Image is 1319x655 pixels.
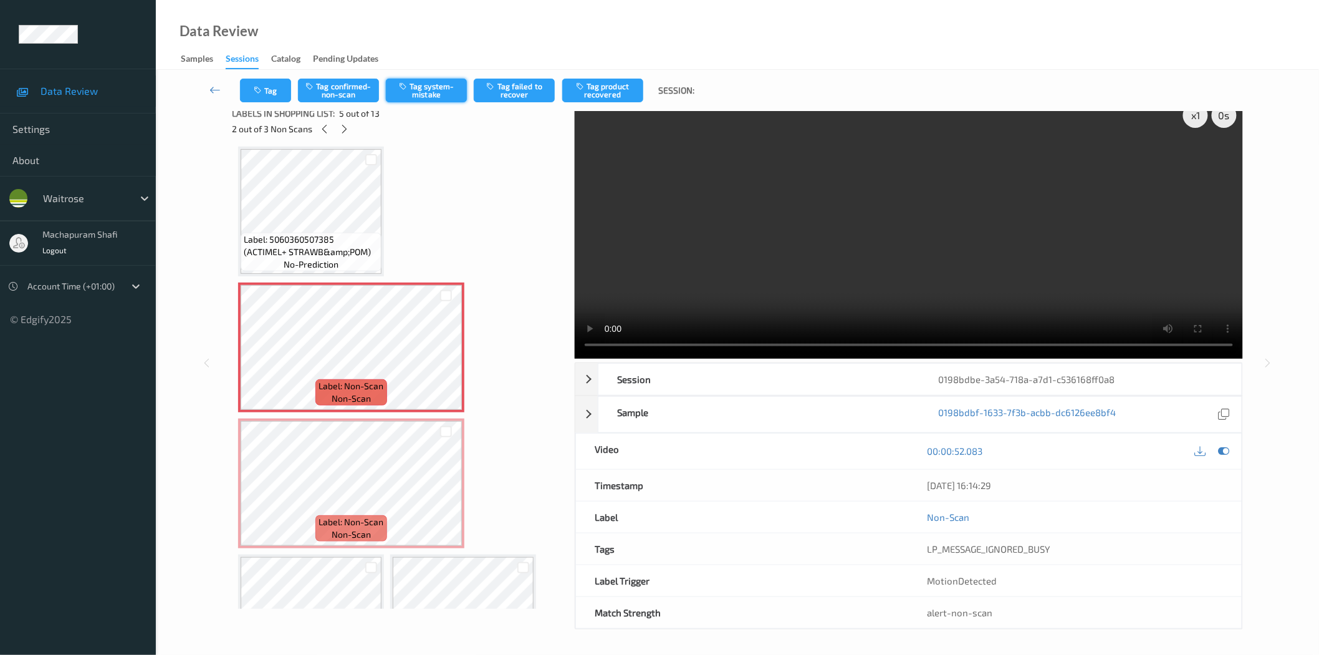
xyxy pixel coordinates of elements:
[298,79,379,102] button: Tag confirmed-non-scan
[232,107,335,120] span: Labels in shopping list:
[928,606,1223,619] div: alert-non-scan
[939,406,1116,423] a: 0198bdbf-1633-7f3b-acbb-dc6126ee8bf4
[386,79,467,102] button: Tag system-mistake
[575,363,1242,395] div: Session0198bdbe-3a54-718a-a7d1-c536168ff0a8
[284,258,338,271] span: no-prediction
[232,121,566,137] div: 2 out of 3 Non Scans
[576,565,909,596] div: Label Trigger
[332,528,371,541] span: non-scan
[313,51,391,68] a: Pending Updates
[339,107,380,120] span: 5 out of 13
[319,516,384,528] span: Label: Non-Scan
[181,51,226,68] a: Samples
[562,79,643,102] button: Tag product recovered
[598,397,920,432] div: Sample
[928,543,1051,555] span: LP_MESSAGE_IGNORED_BUSY
[226,51,271,69] a: Sessions
[181,52,213,68] div: Samples
[659,84,695,97] span: Session:
[244,233,378,258] span: Label: 5060360507385 (ACTIMEL+ STRAWB&amp;POM)
[576,502,909,533] div: Label
[576,533,909,565] div: Tags
[1183,103,1208,128] div: x 1
[920,364,1242,395] div: 0198bdbe-3a54-718a-a7d1-c536168ff0a8
[474,79,555,102] button: Tag failed to recover
[1212,103,1237,128] div: 0 s
[271,52,300,68] div: Catalog
[575,396,1242,433] div: Sample0198bdbf-1633-7f3b-acbb-dc6126ee8bf4
[313,52,378,68] div: Pending Updates
[576,597,909,628] div: Match Strength
[928,445,983,457] a: 00:00:52.083
[271,51,313,68] a: Catalog
[332,392,371,405] span: non-scan
[909,565,1242,596] div: MotionDetected
[576,434,909,469] div: Video
[240,79,291,102] button: Tag
[598,364,920,395] div: Session
[226,52,259,69] div: Sessions
[928,511,970,523] a: Non-Scan
[319,380,384,392] span: Label: Non-Scan
[928,479,1223,492] div: [DATE] 16:14:29
[576,470,909,501] div: Timestamp
[180,25,258,37] div: Data Review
